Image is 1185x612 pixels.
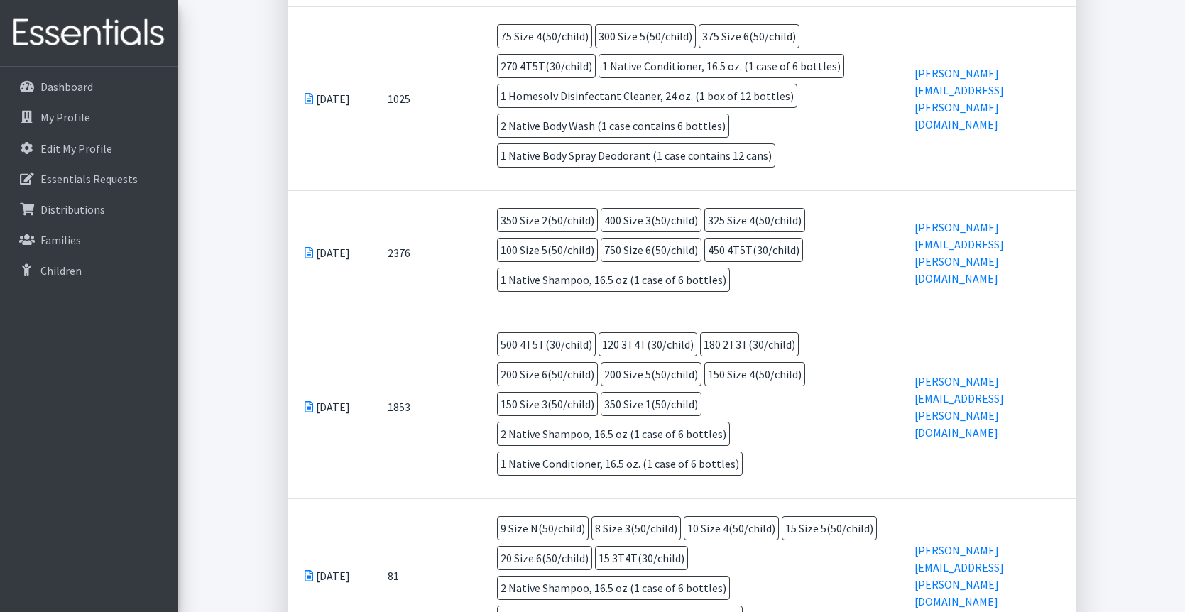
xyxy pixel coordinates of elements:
[497,208,598,232] span: 350 Size 2(50/child)
[497,516,589,540] span: 9 Size N(50/child)
[599,332,697,356] span: 120 3T4T(30/child)
[497,54,596,78] span: 270 4T5T(30/child)
[40,172,138,186] p: Essentials Requests
[595,546,688,570] span: 15 3T4T(30/child)
[40,263,82,278] p: Children
[371,6,480,190] td: 1025
[371,190,480,315] td: 2376
[914,374,1004,439] a: [PERSON_NAME][EMAIL_ADDRESS][PERSON_NAME][DOMAIN_NAME]
[684,516,779,540] span: 10 Size 4(50/child)
[595,24,696,48] span: 300 Size 5(50/child)
[497,452,743,476] span: 1 Native Conditioner, 16.5 oz. (1 case of 6 bottles)
[6,134,172,163] a: Edit My Profile
[6,103,172,131] a: My Profile
[40,202,105,217] p: Distributions
[6,256,172,285] a: Children
[704,238,803,262] span: 450 4T5T(30/child)
[591,516,681,540] span: 8 Size 3(50/child)
[288,190,371,315] td: [DATE]
[288,315,371,498] td: [DATE]
[497,24,592,48] span: 75 Size 4(50/child)
[601,392,701,416] span: 350 Size 1(50/child)
[40,141,112,155] p: Edit My Profile
[497,268,730,292] span: 1 Native Shampoo, 16.5 oz (1 case of 6 bottles)
[6,165,172,193] a: Essentials Requests
[497,422,730,446] span: 2 Native Shampoo, 16.5 oz (1 case of 6 bottles)
[782,516,877,540] span: 15 Size 5(50/child)
[601,362,701,386] span: 200 Size 5(50/child)
[704,362,805,386] span: 150 Size 4(50/child)
[914,543,1004,608] a: [PERSON_NAME][EMAIL_ADDRESS][PERSON_NAME][DOMAIN_NAME]
[599,54,844,78] span: 1 Native Conditioner, 16.5 oz. (1 case of 6 bottles)
[40,80,93,94] p: Dashboard
[700,332,799,356] span: 180 2T3T(30/child)
[497,84,797,108] span: 1 Homesolv Disinfectant Cleaner, 24 oz. (1 box of 12 bottles)
[497,362,598,386] span: 200 Size 6(50/child)
[497,546,592,570] span: 20 Size 6(50/child)
[497,114,729,138] span: 2 Native Body Wash (1 case contains 6 bottles)
[497,392,598,416] span: 150 Size 3(50/child)
[914,220,1004,285] a: [PERSON_NAME][EMAIL_ADDRESS][PERSON_NAME][DOMAIN_NAME]
[371,315,480,498] td: 1853
[6,9,172,57] img: HumanEssentials
[288,6,371,190] td: [DATE]
[914,66,1004,131] a: [PERSON_NAME][EMAIL_ADDRESS][PERSON_NAME][DOMAIN_NAME]
[497,143,775,168] span: 1 Native Body Spray Deodorant (1 case contains 12 cans)
[497,238,598,262] span: 100 Size 5(50/child)
[6,72,172,101] a: Dashboard
[699,24,799,48] span: 375 Size 6(50/child)
[40,110,90,124] p: My Profile
[497,576,730,600] span: 2 Native Shampoo, 16.5 oz (1 case of 6 bottles)
[601,208,701,232] span: 400 Size 3(50/child)
[704,208,805,232] span: 325 Size 4(50/child)
[497,332,596,356] span: 500 4T5T(30/child)
[40,233,81,247] p: Families
[601,238,701,262] span: 750 Size 6(50/child)
[6,195,172,224] a: Distributions
[6,226,172,254] a: Families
